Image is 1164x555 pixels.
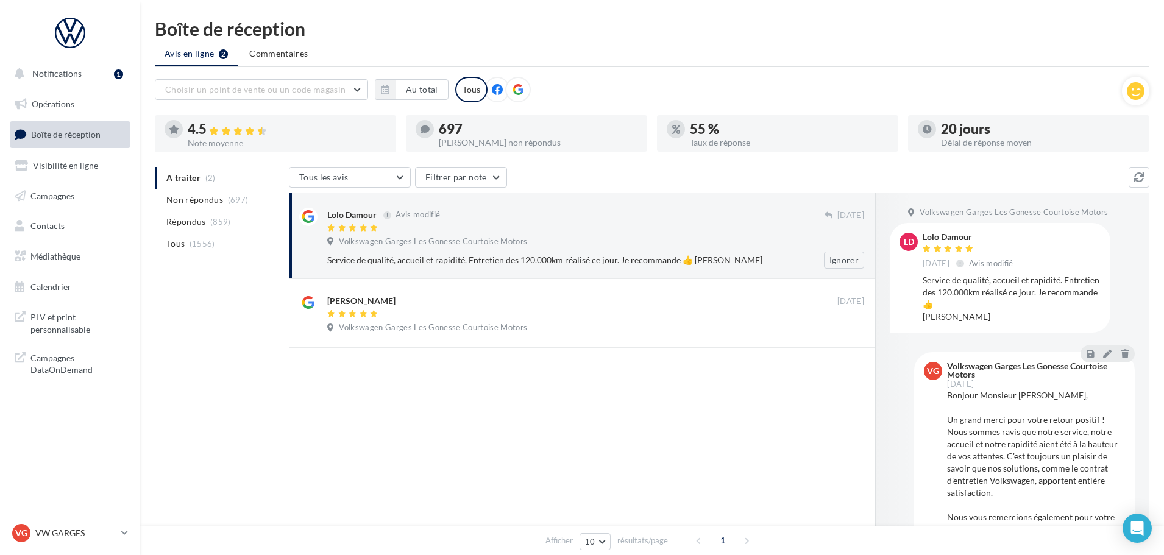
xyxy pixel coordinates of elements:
[580,533,611,550] button: 10
[166,194,223,206] span: Non répondus
[7,183,133,209] a: Campagnes
[439,122,637,136] div: 697
[713,531,733,550] span: 1
[33,160,98,171] span: Visibilité en ligne
[837,210,864,221] span: [DATE]
[32,99,74,109] span: Opérations
[690,138,889,147] div: Taux de réponse
[923,258,949,269] span: [DATE]
[455,77,488,102] div: Tous
[32,68,82,79] span: Notifications
[165,84,346,94] span: Choisir un point de vente ou un code magasin
[30,190,74,200] span: Campagnes
[30,350,126,376] span: Campagnes DataOnDemand
[188,139,386,147] div: Note moyenne
[415,167,507,188] button: Filtrer par note
[923,233,1016,241] div: Lolo Damour
[439,138,637,147] div: [PERSON_NAME] non répondus
[941,138,1140,147] div: Délai de réponse moyen
[396,79,449,100] button: Au total
[969,258,1013,268] span: Avis modifié
[31,129,101,140] span: Boîte de réception
[1123,514,1152,543] div: Open Intercom Messenger
[7,345,133,381] a: Campagnes DataOnDemand
[690,122,889,136] div: 55 %
[927,365,939,377] span: VG
[7,121,133,147] a: Boîte de réception
[35,527,116,539] p: VW GARGES
[166,216,206,228] span: Répondus
[327,295,396,307] div: [PERSON_NAME]
[7,274,133,300] a: Calendrier
[339,322,527,333] span: Volkswagen Garges Les Gonesse Courtoise Motors
[289,167,411,188] button: Tous les avis
[30,309,126,335] span: PLV et print personnalisable
[228,195,249,205] span: (697)
[210,217,231,227] span: (859)
[7,153,133,179] a: Visibilité en ligne
[947,380,974,388] span: [DATE]
[114,69,123,79] div: 1
[904,236,914,248] span: LD
[7,304,133,340] a: PLV et print personnalisable
[7,91,133,117] a: Opérations
[30,221,65,231] span: Contacts
[585,537,595,546] span: 10
[396,210,440,220] span: Avis modifié
[30,251,80,261] span: Médiathèque
[190,239,215,249] span: (1556)
[947,362,1123,379] div: Volkswagen Garges Les Gonesse Courtoise Motors
[155,79,368,100] button: Choisir un point de vente ou un code magasin
[920,207,1108,218] span: Volkswagen Garges Les Gonesse Courtoise Motors
[327,254,785,266] div: Service de qualité, accueil et rapidité. Entretien des 120.000km réalisé ce jour. Je recommande 👍...
[15,527,27,539] span: VG
[299,172,349,182] span: Tous les avis
[30,281,71,292] span: Calendrier
[617,535,668,546] span: résultats/page
[824,252,864,269] button: Ignorer
[155,19,1149,38] div: Boîte de réception
[375,79,449,100] button: Au total
[7,61,128,87] button: Notifications 1
[7,244,133,269] a: Médiathèque
[188,122,386,136] div: 4.5
[837,296,864,307] span: [DATE]
[327,209,377,221] div: Lolo Damour
[166,238,185,250] span: Tous
[545,535,573,546] span: Afficher
[249,48,308,58] span: Commentaires
[923,274,1101,323] div: Service de qualité, accueil et rapidité. Entretien des 120.000km réalisé ce jour. Je recommande 👍...
[7,213,133,239] a: Contacts
[10,521,130,545] a: VG VW GARGES
[339,236,527,247] span: Volkswagen Garges Les Gonesse Courtoise Motors
[941,122,1140,136] div: 20 jours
